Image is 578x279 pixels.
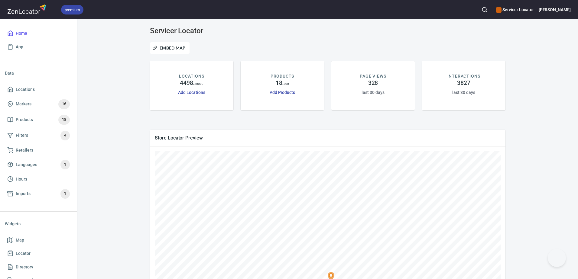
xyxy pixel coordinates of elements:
[16,43,23,51] span: App
[193,82,204,86] p: / 20000
[5,260,72,274] a: Directory
[539,3,571,16] button: [PERSON_NAME]
[496,6,534,13] h6: Servicer Locator
[539,6,571,13] h6: [PERSON_NAME]
[447,73,480,79] p: INTERACTIONS
[7,2,48,15] img: zenlocator
[16,146,33,154] span: Retailers
[154,44,186,52] span: Embed Map
[5,128,72,143] a: Filters4
[16,263,33,271] span: Directory
[452,89,475,96] h6: last 30 days
[16,161,37,168] span: Languages
[16,132,28,139] span: Filters
[276,79,282,87] h4: 18
[5,157,72,172] a: Languages1
[457,79,470,87] h4: 3827
[16,116,33,123] span: Products
[282,82,289,86] p: / 300
[61,5,83,14] div: premium
[5,172,72,186] a: Hours
[150,42,190,54] button: Embed Map
[58,116,70,123] span: 18
[368,79,378,87] h4: 328
[155,135,501,141] span: Store Locator Preview
[60,161,70,168] span: 1
[5,112,72,128] a: Products18
[5,27,72,40] a: Home
[16,86,35,93] span: Locations
[5,40,72,54] a: App
[150,27,264,35] h3: Servicer Locator
[360,73,386,79] p: PAGE VIEWS
[5,233,72,247] a: Map
[180,79,193,87] h4: 4498
[270,90,295,95] a: Add Products
[179,73,204,79] p: LOCATIONS
[58,101,70,107] span: 16
[5,143,72,157] a: Retailers
[5,216,72,231] li: Widgets
[16,250,31,257] span: Locator
[16,190,31,197] span: Imports
[178,90,205,95] a: Add Locations
[5,83,72,96] a: Locations
[5,66,72,80] li: Data
[5,247,72,260] a: Locator
[5,96,72,112] a: Markers16
[16,175,27,183] span: Hours
[496,7,502,13] button: color-CE600E
[61,7,83,13] span: premium
[548,249,566,267] iframe: Help Scout Beacon - Open
[362,89,384,96] h6: last 30 days
[60,132,70,139] span: 4
[60,190,70,197] span: 1
[271,73,294,79] p: PRODUCTS
[16,30,27,37] span: Home
[16,100,31,108] span: Markers
[5,186,72,202] a: Imports1
[16,236,24,244] span: Map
